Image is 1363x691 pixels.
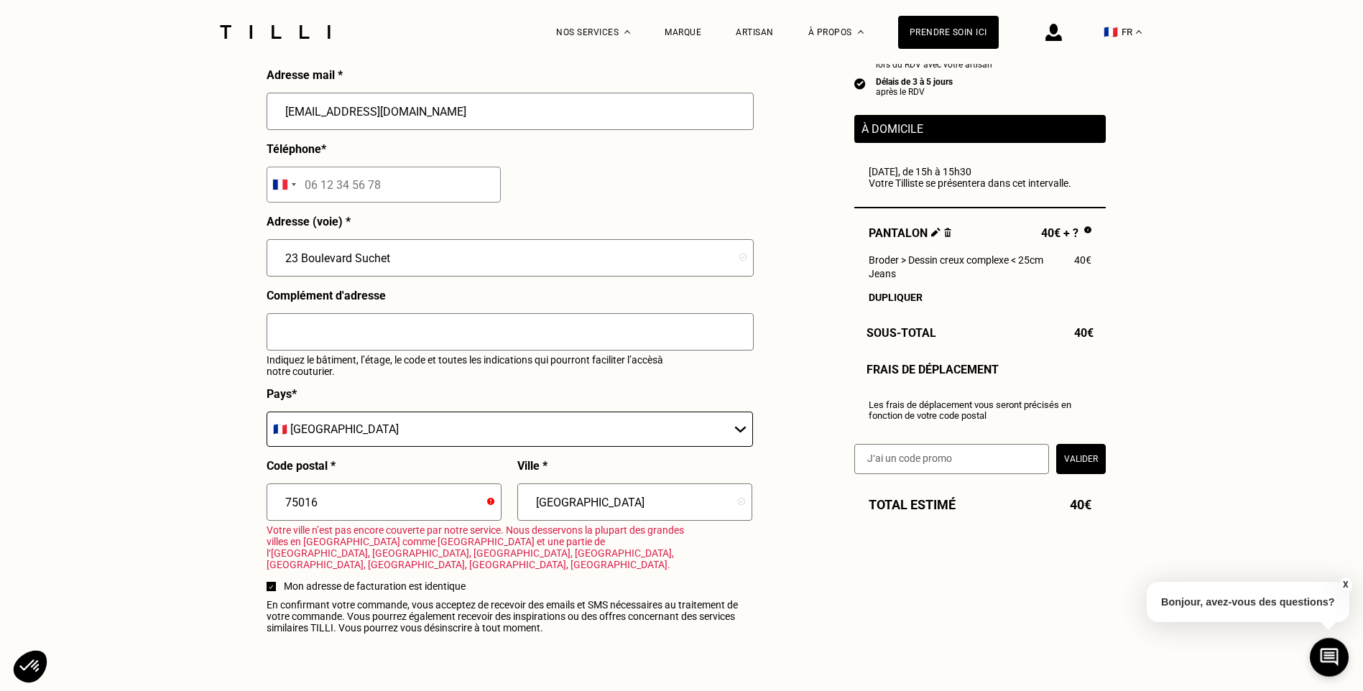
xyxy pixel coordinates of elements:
[1338,577,1352,593] button: X
[898,16,999,49] a: Prendre soin ici
[517,459,547,473] p: Ville *
[267,68,343,82] p: Adresse mail *
[624,30,630,34] img: Menu déroulant
[1084,226,1091,233] img: Pourquoi le prix est indéfini ?
[1147,582,1349,622] p: Bonjour, avez-vous des questions?
[869,267,896,279] span: Jeans
[876,87,953,97] div: après le RDV
[1070,496,1091,511] span: 40€
[869,177,1091,189] p: Votre Tilliste se présentera dans cet intervalle.
[267,289,386,302] p: Complément d'adresse
[267,599,752,634] span: En confirmant votre commande, vous acceptez de recevoir des emails et SMS nécessaires au traiteme...
[869,291,1091,302] div: Dupliquer
[876,60,992,70] div: lors du RDV avec votre artisan
[284,580,752,592] span: Mon adresse de facturation est identique
[861,122,1099,136] p: À domicile
[854,77,866,90] img: icon list info
[876,77,953,87] div: Délais de 3 à 5 jours
[854,399,1106,420] div: Les frais de déplacement vous seront précisés en fonction de votre code postal
[858,30,864,34] img: Menu déroulant à propos
[854,325,1106,339] div: Sous-Total
[1136,30,1142,34] img: menu déroulant
[869,166,1091,189] div: [DATE], de 15h à 15h30
[931,228,941,237] img: Éditer
[869,254,1043,266] span: Broder > Dessin creux complexe < 25cm
[267,459,336,473] p: Code postal *
[944,228,952,237] img: Supprimer
[267,142,326,156] p: Téléphone *
[267,524,686,570] span: Votre ville n’est pas encore couverte par notre service. Nous desservons la plupart des grandes v...
[267,167,300,202] div: Selected country
[736,27,774,37] a: Artisan
[1074,254,1091,266] span: 40€
[665,27,701,37] a: Marque
[1041,226,1091,242] div: 40€ + ?
[267,215,351,228] p: Adresse (voie) *
[854,443,1049,473] input: J‘ai un code promo
[854,496,1106,511] div: Total estimé
[267,167,501,203] input: 06 12 34 56 78
[869,226,952,242] span: Pantalon
[854,362,1106,376] div: Frais de déplacement
[267,387,297,401] p: Pays *
[1104,25,1118,39] span: 🇫🇷
[1045,24,1062,41] img: icône connexion
[269,585,273,589] img: sélectionné
[1056,443,1106,473] button: Valider
[267,354,688,377] p: Indiquez le bâtiment, l’étage, le code et toutes les indications qui pourront faciliter l’accès à...
[1074,325,1094,339] span: 40€
[215,25,336,39] img: Logo du service de couturière Tilli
